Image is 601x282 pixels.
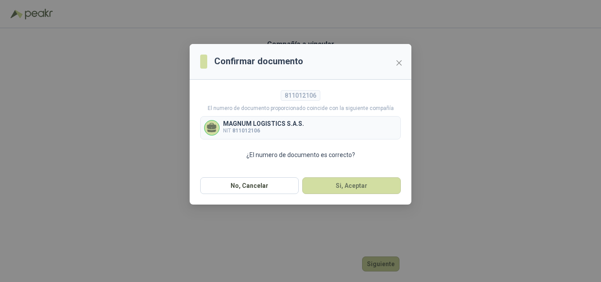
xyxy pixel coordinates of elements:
[200,150,401,160] p: ¿El numero de documento es correcto?
[223,127,304,135] p: NIT
[200,177,299,194] button: No, Cancelar
[223,121,304,127] p: MAGNUM LOGISTICS S.A.S.
[214,55,303,68] h3: Confirmar documento
[302,177,401,194] button: Si, Aceptar
[396,59,403,66] span: close
[392,56,406,70] button: Close
[232,128,260,134] b: 811012106
[200,104,401,113] p: El numero de documento proporcionado coincide con la siguiente compañía
[281,90,320,101] div: 811012106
